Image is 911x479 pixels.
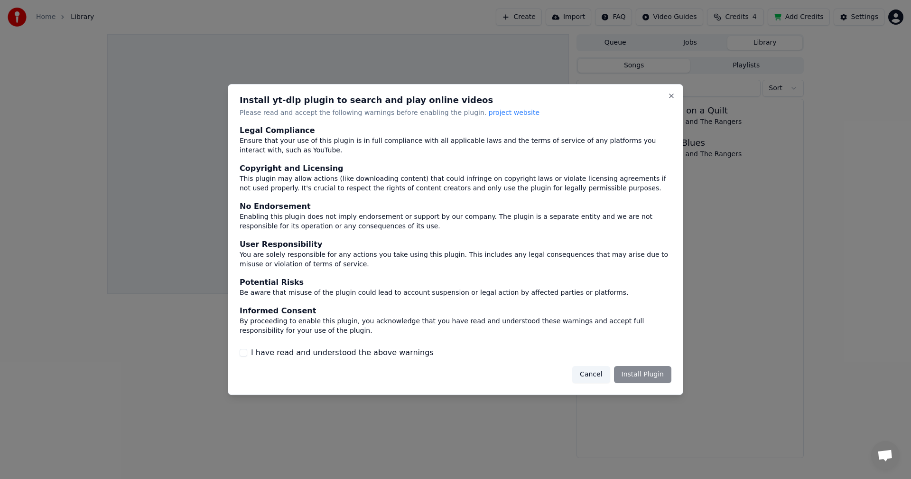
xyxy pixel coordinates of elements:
label: I have read and understood the above warnings [251,347,434,358]
div: Potential Risks [240,277,671,288]
div: Informed Consent [240,305,671,317]
div: By proceeding to enable this plugin, you acknowledge that you have read and understood these warn... [240,317,671,336]
div: Copyright and Licensing [240,163,671,175]
div: No Endorsement [240,201,671,213]
div: Enabling this plugin does not imply endorsement or support by our company. The plugin is a separa... [240,213,671,232]
button: Cancel [572,366,610,383]
div: This plugin may allow actions (like downloading content) that could infringe on copyright laws or... [240,175,671,194]
div: You are solely responsible for any actions you take using this plugin. This includes any legal co... [240,250,671,269]
div: Ensure that your use of this plugin is in full compliance with all applicable laws and the terms ... [240,137,671,156]
div: User Responsibility [240,239,671,250]
span: project website [489,109,539,116]
h2: Install yt-dlp plugin to search and play online videos [240,96,671,104]
p: Please read and accept the following warnings before enabling the plugin. [240,108,671,118]
div: Be aware that misuse of the plugin could lead to account suspension or legal action by affected p... [240,288,671,298]
div: Legal Compliance [240,125,671,137]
